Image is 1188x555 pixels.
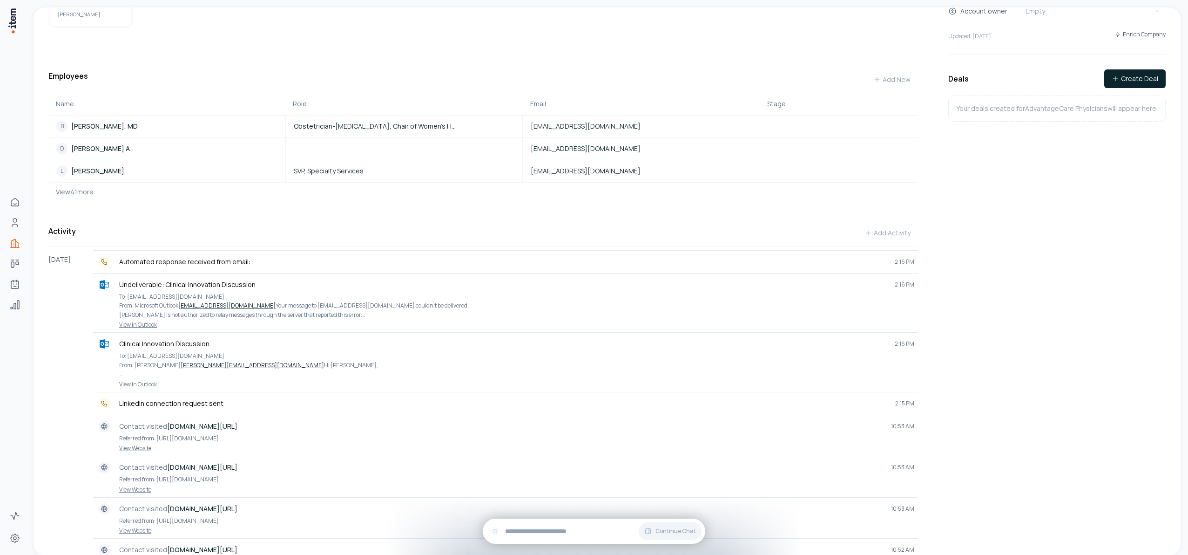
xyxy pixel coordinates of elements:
[286,122,465,131] a: Obstetrician-[MEDICAL_DATA], Chair of Women's Health Department
[866,70,918,89] button: Add New
[6,507,24,525] a: Activity
[294,166,364,176] span: SVP, Specialty Services
[119,292,914,320] p: To: [EMAIL_ADDRESS][DOMAIN_NAME] From: Microsoft Outlook Your message to [EMAIL_ADDRESS][DOMAIN_N...
[286,166,465,176] a: SVP, Specialty Services
[56,165,67,177] div: L
[895,258,914,266] span: 2:16 PM
[71,144,130,153] p: [PERSON_NAME] A
[97,486,914,493] a: View Website
[895,281,914,288] span: 2:16 PM
[531,166,641,176] span: [EMAIL_ADDRESS][DOMAIN_NAME]
[119,545,884,555] p: Contact visited
[119,422,884,431] p: Contact visited
[100,280,109,289] img: outlook logo
[767,99,911,109] div: Stage
[100,339,109,349] img: outlook logo
[71,166,124,176] p: [PERSON_NAME]
[7,7,17,34] img: Item Brain Logo
[6,234,24,253] a: Companies
[97,321,914,329] a: View in Outlook
[48,70,88,89] h3: Employees
[531,144,641,153] span: [EMAIL_ADDRESS][DOMAIN_NAME]
[119,463,884,472] p: Contact visited
[49,143,228,154] a: D[PERSON_NAME] A
[891,423,914,430] span: 10:53 AM
[119,351,914,370] p: To: [EMAIL_ADDRESS][DOMAIN_NAME] From: [PERSON_NAME] Hi [PERSON_NAME],
[523,122,702,131] a: [EMAIL_ADDRESS][DOMAIN_NAME]
[293,99,515,109] div: Role
[6,275,24,294] a: Agents
[119,339,887,349] p: Clinical Innovation Discussion
[960,6,1020,16] div: Account owner
[167,463,237,472] strong: [DOMAIN_NAME][URL]
[1114,26,1166,43] button: Enrich Company
[97,381,914,388] a: View in Outlook
[56,121,67,132] div: B
[523,166,702,176] a: [EMAIL_ADDRESS][DOMAIN_NAME]
[56,99,278,109] div: Name
[6,295,24,314] a: Analytics
[891,505,914,513] span: 10:53 AM
[891,546,914,554] span: 10:52 AM
[167,504,237,513] strong: [DOMAIN_NAME][URL]
[48,226,76,237] h3: Activity
[119,399,888,408] p: LinkedIn connection request sent
[6,213,24,232] a: People
[639,522,702,540] button: Continue Chat
[119,504,884,514] p: Contact visited
[181,361,324,369] a: [PERSON_NAME][EMAIL_ADDRESS][DOMAIN_NAME]
[895,400,914,407] span: 2:15 PM
[956,103,1158,114] p: Your deals created for AdvantageCare Physicians will appear here.
[49,165,228,177] a: L[PERSON_NAME]
[167,422,237,431] strong: [DOMAIN_NAME][URL]
[58,10,124,19] span: [PERSON_NAME]
[948,33,991,40] p: Updated: [DATE]
[119,475,914,484] p: Referred from: [URL][DOMAIN_NAME]
[56,143,67,154] div: D
[119,257,887,267] p: Automated response received from email:
[530,99,752,109] div: Email
[1104,69,1166,88] button: Create Deal
[6,254,24,273] a: Deals
[97,527,914,534] a: View Website
[6,193,24,212] a: Home
[71,122,138,131] p: [PERSON_NAME], MD
[655,528,696,535] span: Continue Chat
[948,73,969,84] h3: Deals
[119,434,914,443] p: Referred from: [URL][DOMAIN_NAME]
[6,529,24,548] a: Settings
[178,301,276,309] a: [EMAIL_ADDRESS][DOMAIN_NAME]
[97,445,914,452] a: View Website
[167,545,237,554] strong: [DOMAIN_NAME][URL]
[294,122,458,131] span: Obstetrician-[MEDICAL_DATA], Chair of Women's Health Department
[483,519,705,544] div: Continue Chat
[49,121,228,132] a: B[PERSON_NAME], MD
[531,122,641,131] span: [EMAIL_ADDRESS][DOMAIN_NAME]
[523,144,702,153] a: [EMAIL_ADDRESS][DOMAIN_NAME]
[857,224,918,242] button: Add Activity
[119,516,914,526] p: Referred from: [URL][DOMAIN_NAME]
[119,280,887,289] p: Undeliverable: Clinical Innovation Discussion
[895,340,914,348] span: 2:16 PM
[891,464,914,471] span: 10:53 AM
[48,183,94,201] button: View41more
